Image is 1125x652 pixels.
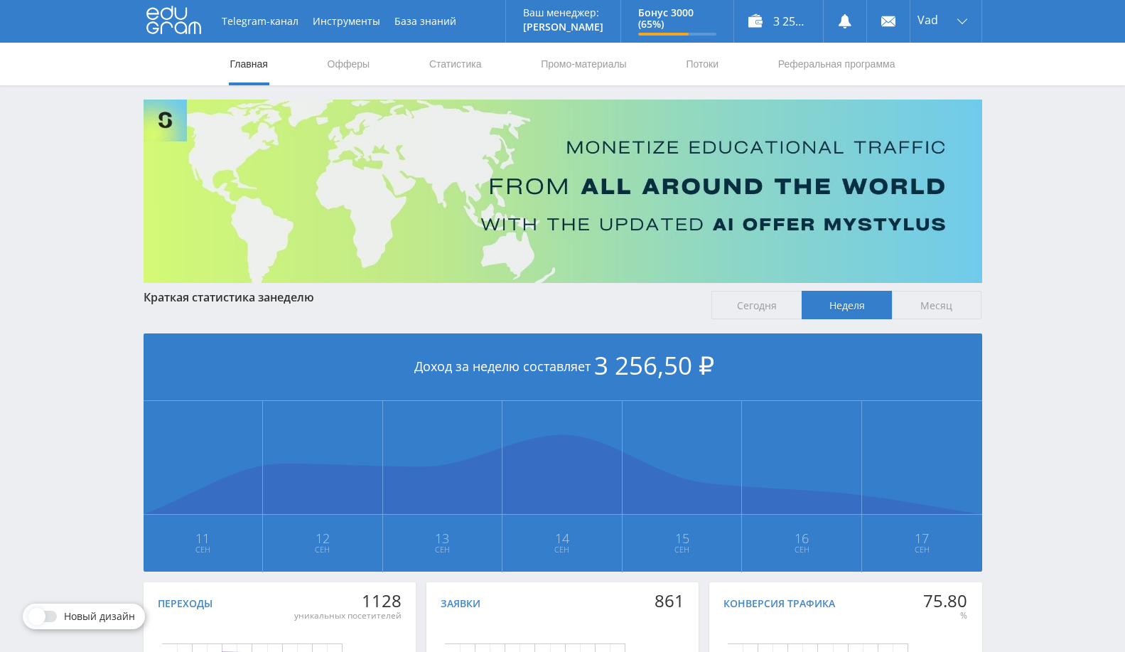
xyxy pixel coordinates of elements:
[144,100,982,283] img: Banner
[923,610,967,621] div: %
[777,43,897,85] a: Реферальная программа
[144,544,262,555] span: Сен
[144,291,698,304] div: Краткая статистика за
[64,611,135,622] span: Новый дизайн
[655,591,684,611] div: 861
[144,333,982,401] div: Доход за неделю составляет
[503,533,621,544] span: 14
[326,43,372,85] a: Офферы
[723,598,835,609] div: Конверсия трафика
[539,43,628,85] a: Промо-материалы
[711,291,802,319] span: Сегодня
[264,544,382,555] span: Сен
[144,533,262,544] span: 11
[384,533,502,544] span: 13
[384,544,502,555] span: Сен
[294,591,402,611] div: 1128
[917,14,938,26] span: Vad
[428,43,483,85] a: Статистика
[270,289,314,305] span: неделю
[638,7,716,30] p: Бонус 3000 (65%)
[623,533,741,544] span: 15
[684,43,720,85] a: Потоки
[158,598,212,609] div: Переходы
[863,533,981,544] span: 17
[523,21,603,33] p: [PERSON_NAME]
[743,544,861,555] span: Сен
[229,43,269,85] a: Главная
[503,544,621,555] span: Сен
[594,348,714,382] span: 3 256,50 ₽
[923,591,967,611] div: 75.80
[623,544,741,555] span: Сен
[264,533,382,544] span: 12
[441,598,480,609] div: Заявки
[802,291,892,319] span: Неделя
[743,533,861,544] span: 16
[523,7,603,18] p: Ваш менеджер:
[863,544,981,555] span: Сен
[892,291,982,319] span: Месяц
[294,610,402,621] div: уникальных посетителей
